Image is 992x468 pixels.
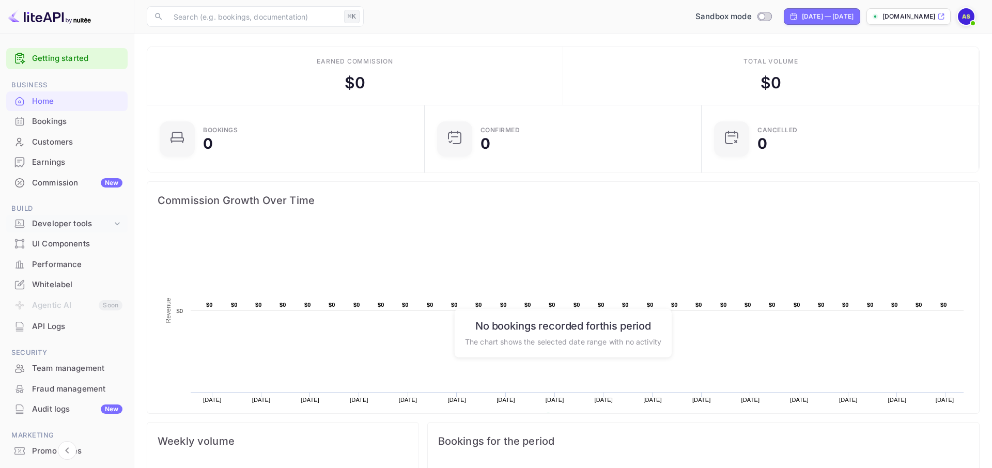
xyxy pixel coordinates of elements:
[6,275,128,295] div: Whitelabel
[353,302,360,308] text: $0
[481,136,490,151] div: 0
[958,8,974,25] img: Ahmad Shabib
[465,336,661,347] p: The chart shows the selected date range with no activity
[280,302,286,308] text: $0
[399,397,417,403] text: [DATE]
[6,399,128,418] a: Audit logsNew
[350,397,368,403] text: [DATE]
[32,177,122,189] div: Commission
[32,238,122,250] div: UI Components
[402,302,409,308] text: $0
[6,430,128,441] span: Marketing
[695,11,752,23] span: Sandbox mode
[176,308,183,314] text: $0
[58,441,76,460] button: Collapse navigation
[203,136,213,151] div: 0
[555,413,581,420] text: Revenue
[6,132,128,152] div: Customers
[757,136,767,151] div: 0
[916,302,922,308] text: $0
[891,302,898,308] text: $0
[500,302,507,308] text: $0
[622,302,629,308] text: $0
[695,302,702,308] text: $0
[6,317,128,337] div: API Logs
[802,12,854,21] div: [DATE] — [DATE]
[447,397,466,403] text: [DATE]
[32,445,122,457] div: Promo codes
[101,404,122,414] div: New
[465,319,661,332] h6: No bookings recorded for this period
[32,53,122,65] a: Getting started
[32,383,122,395] div: Fraud management
[6,91,128,111] a: Home
[345,71,365,95] div: $ 0
[692,397,711,403] text: [DATE]
[231,302,238,308] text: $0
[741,397,760,403] text: [DATE]
[32,157,122,168] div: Earnings
[6,379,128,399] div: Fraud management
[757,127,798,133] div: CANCELLED
[32,403,122,415] div: Audit logs
[8,8,91,25] img: LiteAPI logo
[720,302,727,308] text: $0
[317,57,393,66] div: Earned commission
[6,112,128,131] a: Bookings
[761,71,781,95] div: $ 0
[671,302,678,308] text: $0
[344,10,360,23] div: ⌘K
[6,399,128,419] div: Audit logsNew
[497,397,515,403] text: [DATE]
[6,379,128,398] a: Fraud management
[6,234,128,254] div: UI Components
[936,397,954,403] text: [DATE]
[32,279,122,291] div: Whitelabel
[165,298,172,323] text: Revenue
[301,397,319,403] text: [DATE]
[255,302,262,308] text: $0
[203,397,222,403] text: [DATE]
[882,12,935,21] p: [DOMAIN_NAME]
[6,80,128,91] span: Business
[475,302,482,308] text: $0
[6,112,128,132] div: Bookings
[32,116,122,128] div: Bookings
[6,255,128,275] div: Performance
[6,152,128,171] a: Earnings
[647,302,654,308] text: $0
[6,234,128,253] a: UI Components
[6,132,128,151] a: Customers
[158,192,969,209] span: Commission Growth Over Time
[6,203,128,214] span: Build
[32,321,122,333] div: API Logs
[842,302,849,308] text: $0
[691,11,776,23] div: Switch to Production mode
[794,302,800,308] text: $0
[818,302,825,308] text: $0
[546,397,564,403] text: [DATE]
[32,363,122,375] div: Team management
[574,302,580,308] text: $0
[158,433,408,449] span: Weekly volume
[6,275,128,294] a: Whitelabel
[329,302,335,308] text: $0
[32,218,112,230] div: Developer tools
[769,302,776,308] text: $0
[6,173,128,192] a: CommissionNew
[378,302,384,308] text: $0
[839,397,858,403] text: [DATE]
[6,441,128,461] div: Promo codes
[32,136,122,148] div: Customers
[6,317,128,336] a: API Logs
[438,433,969,449] span: Bookings for the period
[745,302,751,308] text: $0
[167,6,340,27] input: Search (e.g. bookings, documentation)
[940,302,947,308] text: $0
[743,57,799,66] div: Total volume
[32,96,122,107] div: Home
[32,259,122,271] div: Performance
[481,127,520,133] div: Confirmed
[6,358,128,379] div: Team management
[427,302,433,308] text: $0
